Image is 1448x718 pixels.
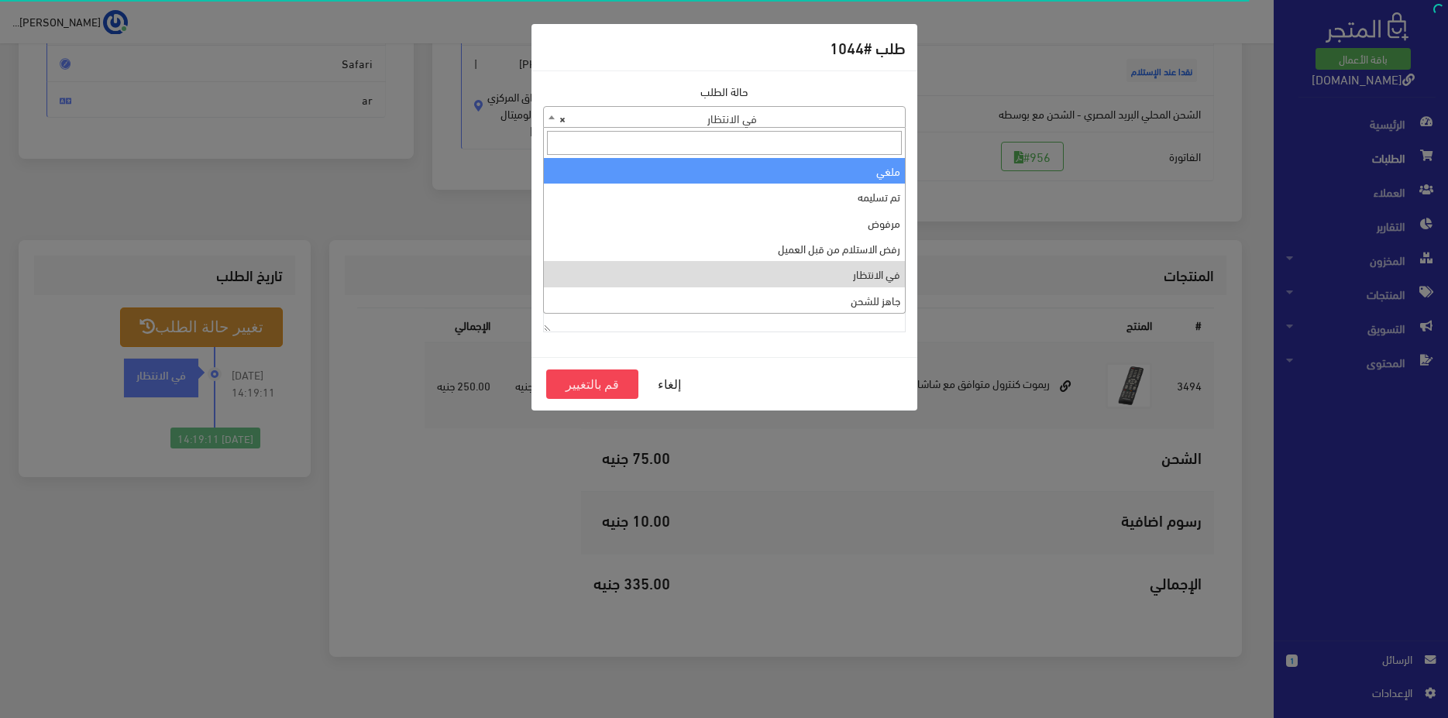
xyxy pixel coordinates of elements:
[544,158,905,184] li: ملغي
[544,261,905,287] li: في الانتظار
[830,36,906,59] h5: طلب #1044
[544,210,905,235] li: مرفوض
[544,235,905,261] li: رفض الاستلام من قبل العميل
[559,107,566,129] span: ×
[543,106,906,128] span: في الانتظار
[546,369,639,399] button: قم بالتغيير
[544,287,905,313] li: جاهز للشحن
[544,107,905,129] span: في الانتظار
[638,369,700,399] button: إلغاء
[544,184,905,209] li: تم تسليمه
[700,83,748,100] label: حالة الطلب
